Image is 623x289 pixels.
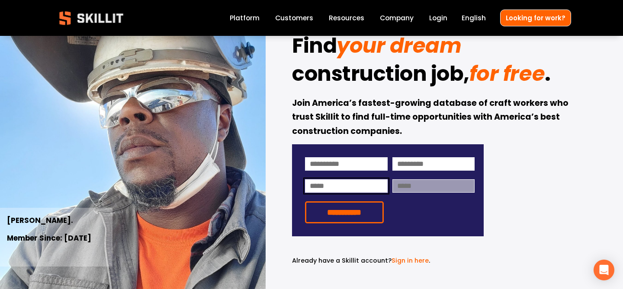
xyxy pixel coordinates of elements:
strong: [PERSON_NAME]. [7,215,73,227]
strong: Find [292,30,337,65]
strong: construction job, [292,58,469,93]
div: language picker [462,12,486,24]
a: Looking for work? [500,10,571,26]
a: folder dropdown [329,12,364,24]
a: Sign in here [392,256,429,265]
a: Platform [230,12,260,24]
a: Login [429,12,447,24]
strong: Member Since: [DATE] [7,232,91,245]
span: English [462,13,486,23]
em: for free [469,59,545,88]
p: . [292,256,484,266]
span: Resources [329,13,364,23]
div: Open Intercom Messenger [594,260,614,280]
strong: . [545,58,551,93]
em: your dream [337,31,461,60]
a: Company [380,12,414,24]
strong: Join America’s fastest-growing database of craft workers who trust Skillit to find full-time oppo... [292,97,570,139]
img: Skillit [52,5,131,31]
span: Already have a Skillit account? [292,256,392,265]
a: Customers [275,12,313,24]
